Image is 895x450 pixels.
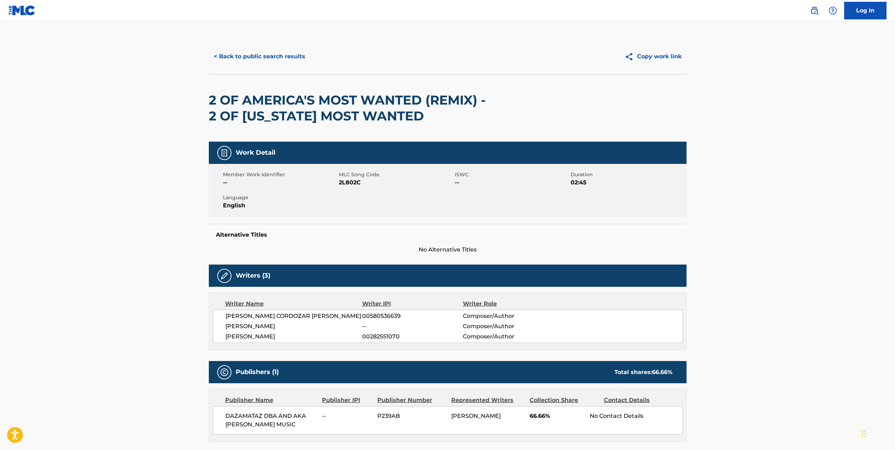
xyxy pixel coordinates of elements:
span: Composer/Author [463,322,554,331]
h5: Publishers (1) [236,368,279,376]
img: MLC Logo [8,5,36,16]
span: -- [223,178,337,187]
span: Member Work Identifier [223,171,337,178]
h5: Alternative Titles [216,231,679,238]
span: DAZAMATAZ DBA AND AKA [PERSON_NAME] MUSIC [225,412,317,429]
a: Log In [844,2,887,19]
button: Copy work link [620,48,687,65]
div: Publisher IPI [322,396,372,404]
span: Composer/Author [463,332,554,341]
img: Copy work link [625,52,637,61]
span: [PERSON_NAME] [451,413,501,419]
span: 02:45 [571,178,685,187]
div: No Contact Details [590,412,682,420]
div: Contact Details [604,396,672,404]
button: < Back to public search results [209,48,310,65]
div: Collection Share [530,396,598,404]
div: Publisher Number [377,396,446,404]
img: Work Detail [220,149,229,157]
div: Writer IPI [362,300,463,308]
span: MLC Song Code [339,171,453,178]
div: Total shares: [614,368,672,377]
h5: Writers (3) [236,272,270,280]
a: Public Search [807,4,822,18]
span: 66.66 % [652,369,672,375]
h5: Work Detail [236,149,275,157]
span: P239AB [377,412,446,420]
span: -- [322,412,372,420]
h2: 2 OF AMERICA'S MOST WANTED (REMIX) - 2 OF [US_STATE] MOST WANTED [209,92,495,124]
span: 2L802C [339,178,453,187]
span: 00282551070 [362,332,463,341]
div: Writer Role [463,300,554,308]
div: Publisher Name [225,396,317,404]
span: [PERSON_NAME] [225,332,363,341]
span: 00580536639 [362,312,463,320]
div: Represented Writers [451,396,524,404]
img: Publishers [220,368,229,377]
span: No Alternative Titles [209,245,687,254]
span: Duration [571,171,685,178]
div: Writer Name [225,300,363,308]
span: Language [223,194,337,201]
div: Drag [862,423,866,444]
span: [PERSON_NAME] CORDOZAR [PERSON_NAME] [225,312,363,320]
span: ISWC [455,171,569,178]
iframe: Chat Widget [860,416,895,450]
span: -- [455,178,569,187]
img: help [829,6,837,15]
img: search [810,6,819,15]
span: English [223,201,337,210]
span: [PERSON_NAME] [225,322,363,331]
span: Composer/Author [463,312,554,320]
span: 66.66% [530,412,584,420]
span: -- [362,322,463,331]
img: Writers [220,272,229,280]
div: Help [826,4,840,18]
